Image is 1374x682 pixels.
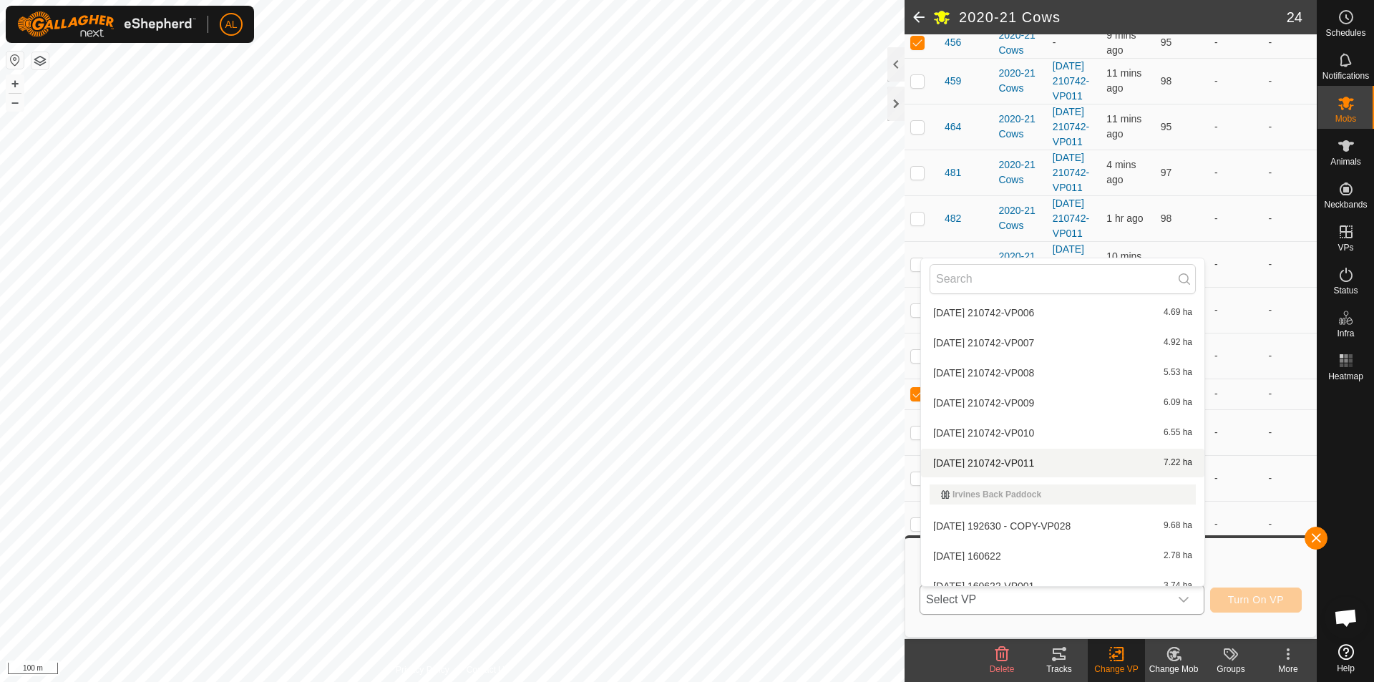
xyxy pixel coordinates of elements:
span: 22 Sept 2025, 7:53 am [1106,213,1143,224]
button: Turn On VP [1210,588,1302,613]
span: 5.53 ha [1164,368,1192,378]
span: 464 [945,120,961,135]
div: Irvines Back Paddock [941,490,1184,499]
li: 2025-09-09 210742-VP008 [921,359,1204,387]
span: [DATE] 210742-VP008 [933,368,1034,378]
span: Heatmap [1328,372,1363,381]
td: - [1263,501,1317,547]
li: 2025-09-05 160622 [921,542,1204,570]
td: - [1263,27,1317,58]
span: Infra [1337,329,1354,338]
td: - [1263,195,1317,241]
app-display-virtual-paddock-transition: - [1053,36,1056,48]
div: 2020-21 Cows [998,157,1041,187]
td: - [1209,379,1262,409]
span: 482 [945,211,961,226]
span: 7.22 ha [1164,458,1192,468]
div: Groups [1202,663,1259,676]
td: - [1263,379,1317,409]
span: Animals [1330,157,1361,166]
div: dropdown trigger [1169,585,1198,614]
span: Help [1337,664,1355,673]
div: Change Mob [1145,663,1202,676]
td: - [1209,104,1262,150]
input: Search [930,264,1196,294]
span: 6.55 ha [1164,428,1192,438]
span: 456 [945,35,961,50]
li: 2025-09-09 210742-VP011 [921,449,1204,477]
td: - [1209,150,1262,195]
span: AL [225,17,237,32]
div: 2020-21 Cows [998,203,1041,233]
span: 22 Sept 2025, 9:43 am [1106,159,1136,185]
span: [DATE] 210742-VP006 [933,308,1034,318]
li: 2025-09-09 210742-VP007 [921,328,1204,357]
span: 3.74 ha [1164,581,1192,591]
a: [DATE] 210742-VP011 [1053,152,1089,193]
span: 2.78 ha [1164,551,1192,561]
div: Change VP [1088,663,1145,676]
td: - [1263,409,1317,455]
span: 95 [1161,36,1172,48]
span: 481 [945,165,961,180]
span: 22 Sept 2025, 9:36 am [1106,113,1141,140]
span: Schedules [1325,29,1365,37]
span: Delete [990,664,1015,674]
a: [DATE] 210742-VP011 [1053,198,1089,239]
td: - [1209,409,1262,455]
td: - [1263,58,1317,104]
td: - [1263,150,1317,195]
a: [DATE] 210742-VP011 [1053,106,1089,147]
span: 9.68 ha [1164,521,1192,531]
button: Map Layers [31,52,49,69]
td: - [1209,455,1262,501]
li: 2025-09-09 210742-VP009 [921,389,1204,417]
div: 2020-21 Cows [998,66,1041,96]
span: VPs [1338,243,1353,252]
span: 22 Sept 2025, 9:37 am [1106,250,1141,277]
h2: 2020-21 Cows [959,9,1287,26]
span: 459 [945,74,961,89]
div: Open chat [1325,596,1368,639]
span: 97 [1161,167,1172,178]
div: 2020-21 Cows [998,28,1041,58]
a: Privacy Policy [396,663,449,676]
span: [DATE] 160622 [933,551,1001,561]
td: - [1263,104,1317,150]
span: 4.92 ha [1164,338,1192,348]
a: Help [1317,638,1374,678]
span: [DATE] 210742-VP010 [933,428,1034,438]
span: Notifications [1322,72,1369,80]
span: Mobs [1335,115,1356,123]
span: 24 [1287,6,1302,28]
td: - [1209,241,1262,287]
a: [DATE] 210742-VP011 [1053,60,1089,102]
button: + [6,75,24,92]
div: More [1259,663,1317,676]
td: - [1209,27,1262,58]
button: – [6,94,24,111]
div: Tracks [1030,663,1088,676]
td: - [1263,241,1317,287]
td: - [1209,287,1262,333]
li: 2025-09-05 160622-VP001 [921,572,1204,600]
td: - [1209,333,1262,379]
span: [DATE] 210742-VP011 [933,458,1034,468]
td: - [1263,287,1317,333]
span: 485 [945,257,961,272]
li: 2025-09-09 210742-VP010 [921,419,1204,447]
td: - [1209,501,1262,547]
span: Turn On VP [1228,594,1284,605]
span: Neckbands [1324,200,1367,209]
a: [DATE] 210742-VP011 [1053,243,1089,285]
span: 22 Sept 2025, 9:38 am [1106,29,1136,56]
img: Gallagher Logo [17,11,196,37]
span: 95 [1161,121,1172,132]
span: 4.69 ha [1164,308,1192,318]
td: - [1209,195,1262,241]
td: - [1263,333,1317,379]
span: 98 [1161,75,1172,87]
span: [DATE] 210742-VP009 [933,398,1034,408]
span: 6.09 ha [1164,398,1192,408]
a: Contact Us [467,663,509,676]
